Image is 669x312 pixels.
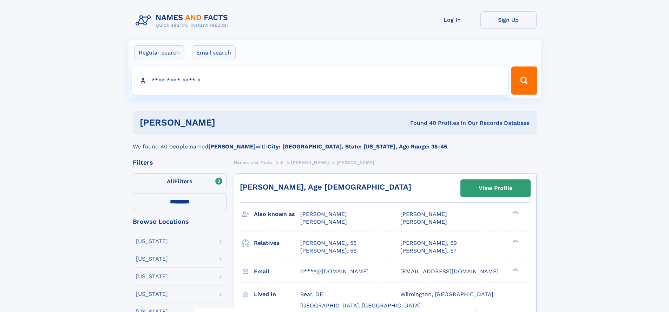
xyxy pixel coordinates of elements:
a: [PERSON_NAME], 57 [400,247,457,255]
a: S [280,158,283,167]
h1: [PERSON_NAME] [140,118,313,127]
a: [PERSON_NAME], 55 [300,239,356,247]
a: [PERSON_NAME], 56 [300,247,357,255]
b: City: [GEOGRAPHIC_DATA], State: [US_STATE], Age Range: 35-45 [268,143,447,150]
div: ❯ [511,239,519,243]
a: [PERSON_NAME] [291,158,329,167]
a: [PERSON_NAME], Age [DEMOGRAPHIC_DATA] [240,183,411,191]
a: Log In [424,11,480,28]
span: [PERSON_NAME] [400,218,447,225]
div: [US_STATE] [136,274,168,279]
div: We found 40 people named with . [133,134,537,151]
h3: Lived in [254,288,300,300]
span: S [280,160,283,165]
img: Logo Names and Facts [133,11,234,30]
div: [US_STATE] [136,238,168,244]
h3: Also known as [254,208,300,220]
span: Wilmington, [GEOGRAPHIC_DATA] [400,291,493,298]
button: Search Button [511,66,537,95]
input: search input [132,66,508,95]
label: Email search [192,45,236,60]
div: Found 40 Profiles In Our Records Database [313,119,530,127]
span: [EMAIL_ADDRESS][DOMAIN_NAME] [400,268,499,275]
div: Browse Locations [133,218,227,225]
span: [PERSON_NAME] [291,160,329,165]
span: All [167,178,174,185]
a: View Profile [461,180,530,197]
span: [PERSON_NAME] [300,211,347,217]
span: [GEOGRAPHIC_DATA], [GEOGRAPHIC_DATA] [300,302,421,309]
div: [US_STATE] [136,291,168,297]
b: [PERSON_NAME] [208,143,256,150]
span: [PERSON_NAME] [400,211,447,217]
a: Sign Up [480,11,537,28]
span: [PERSON_NAME] [300,218,347,225]
label: Filters [133,173,227,190]
a: Names and Facts [234,158,273,167]
h3: Email [254,266,300,278]
a: [PERSON_NAME], 59 [400,239,457,247]
label: Regular search [134,45,184,60]
div: Filters [133,159,227,166]
div: View Profile [479,180,512,196]
h3: Relatives [254,237,300,249]
span: Bear, DE [300,291,323,298]
span: [PERSON_NAME] [337,160,374,165]
div: ❯ [511,267,519,272]
div: [US_STATE] [136,256,168,262]
div: ❯ [511,210,519,215]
